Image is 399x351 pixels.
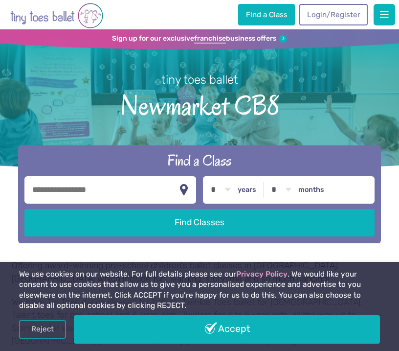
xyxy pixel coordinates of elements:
[161,73,238,87] small: tiny toes ballet
[194,34,226,44] strong: franchise
[19,269,380,311] p: We use cookies on our website. For full details please see our . We would like your consent to us...
[298,186,324,194] label: months
[74,315,380,344] a: Accept
[14,88,385,120] span: Newmarket CB8
[238,4,295,25] a: Find a Class
[19,320,66,339] a: Reject
[299,4,368,25] a: Login/Register
[24,209,375,236] button: Find Classes
[236,270,288,279] a: Privacy Policy
[238,186,256,194] label: years
[24,151,375,170] h2: Find a Class
[112,34,287,44] a: Sign up for our exclusivefranchisebusiness offers
[10,2,103,29] img: tiny toes ballet
[12,259,387,285] p: Offering award-winning pre-school children's ballet classes in [GEOGRAPHIC_DATA], [GEOGRAPHIC_DAT...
